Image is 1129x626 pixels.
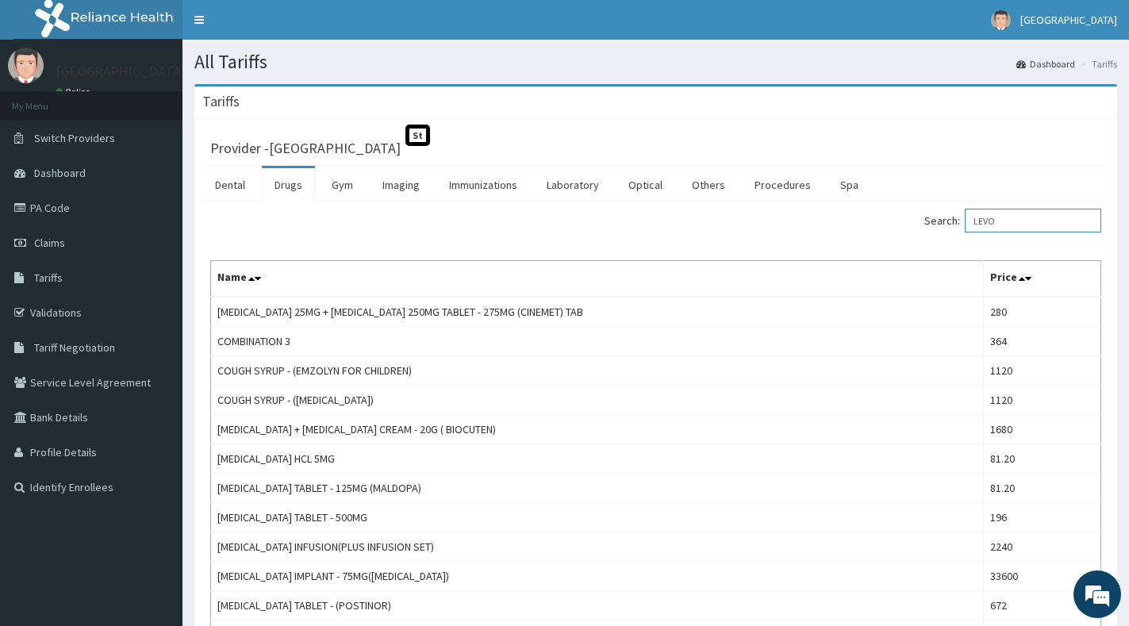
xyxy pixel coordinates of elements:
[211,444,984,474] td: [MEDICAL_DATA] HCL 5MG
[984,415,1101,444] td: 1680
[965,209,1101,232] input: Search:
[984,356,1101,386] td: 1120
[29,79,64,119] img: d_794563401_company_1708531726252_794563401
[984,444,1101,474] td: 81.20
[1020,13,1117,27] span: [GEOGRAPHIC_DATA]
[211,356,984,386] td: COUGH SYRUP - (EMZOLYN FOR CHILDREN)
[984,261,1101,298] th: Price
[211,297,984,327] td: [MEDICAL_DATA] 25MG + [MEDICAL_DATA] 250MG TABLET - 275MG (CINEMET) TAB
[260,8,298,46] div: Minimize live chat window
[202,168,258,202] a: Dental
[34,271,63,285] span: Tariffs
[92,200,219,360] span: We're online!
[1077,57,1117,71] li: Tariffs
[56,86,94,98] a: Online
[211,532,984,562] td: [MEDICAL_DATA] INFUSION(PLUS INFUSION SET)
[34,236,65,250] span: Claims
[8,433,302,489] textarea: Type your message and hit 'Enter'
[210,141,401,156] h3: Provider - [GEOGRAPHIC_DATA]
[984,503,1101,532] td: 196
[194,52,1117,72] h1: All Tariffs
[436,168,530,202] a: Immunizations
[984,474,1101,503] td: 81.20
[534,168,612,202] a: Laboratory
[984,386,1101,415] td: 1120
[405,125,430,146] span: St
[211,415,984,444] td: [MEDICAL_DATA] + [MEDICAL_DATA] CREAM - 20G ( BIOCUTEN)
[8,48,44,83] img: User Image
[211,386,984,415] td: COUGH SYRUP - ([MEDICAL_DATA])
[984,327,1101,356] td: 364
[83,89,267,109] div: Chat with us now
[211,261,984,298] th: Name
[616,168,675,202] a: Optical
[984,532,1101,562] td: 2240
[984,591,1101,620] td: 672
[211,474,984,503] td: [MEDICAL_DATA] TABLET - 125MG (MALDOPA)
[56,64,186,79] p: [GEOGRAPHIC_DATA]
[34,166,86,180] span: Dashboard
[370,168,432,202] a: Imaging
[1016,57,1075,71] a: Dashboard
[984,562,1101,591] td: 33600
[319,168,366,202] a: Gym
[828,168,871,202] a: Spa
[34,340,115,355] span: Tariff Negotiation
[211,591,984,620] td: [MEDICAL_DATA] TABLET - (POSTINOR)
[211,327,984,356] td: COMBINATION 3
[991,10,1011,30] img: User Image
[742,168,824,202] a: Procedures
[984,297,1101,327] td: 280
[34,131,115,145] span: Switch Providers
[211,562,984,591] td: [MEDICAL_DATA] IMPLANT - 75MG([MEDICAL_DATA])
[202,94,240,109] h3: Tariffs
[679,168,738,202] a: Others
[262,168,315,202] a: Drugs
[924,209,1101,232] label: Search:
[211,503,984,532] td: [MEDICAL_DATA] TABLET - 500MG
